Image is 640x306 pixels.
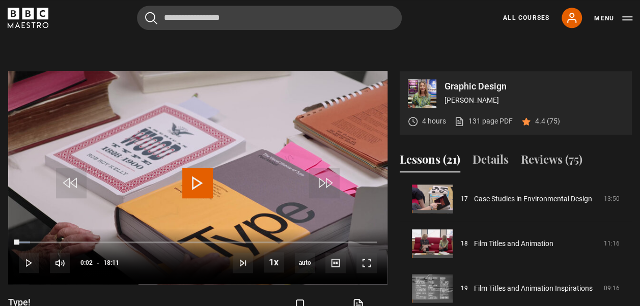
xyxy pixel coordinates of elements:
button: Playback Rate [264,252,284,272]
p: [PERSON_NAME] [444,95,624,106]
a: 131 page PDF [454,116,513,127]
div: Progress Bar [19,241,377,243]
video-js: Video Player [8,71,387,284]
span: - [97,259,99,266]
button: Play [19,253,39,273]
a: Case Studies in Environmental Design [474,194,592,204]
button: Fullscreen [356,253,377,273]
button: Mute [50,253,70,273]
p: 4.4 (75) [535,116,560,127]
button: Submit the search query [145,12,157,24]
a: All Courses [503,13,549,22]
a: Film Titles and Animation [474,238,553,249]
input: Search [137,6,402,30]
svg: BBC Maestro [8,8,48,28]
button: Reviews (75) [521,151,582,172]
span: 18:11 [103,254,119,272]
button: Next Lesson [233,253,253,273]
button: Toggle navigation [594,13,632,23]
p: 4 hours [422,116,446,127]
div: Current quality: 720p [295,253,315,273]
button: Captions [325,253,346,273]
button: Lessons (21) [400,151,460,172]
a: Film Titles and Animation Inspirations [474,283,593,294]
button: Details [472,151,509,172]
span: auto [295,253,315,273]
p: Graphic Design [444,82,624,91]
span: 0:02 [80,254,93,272]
